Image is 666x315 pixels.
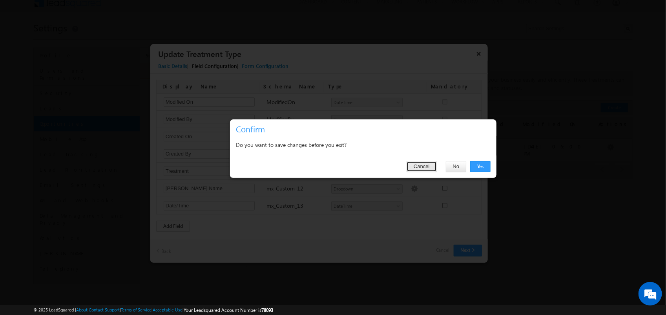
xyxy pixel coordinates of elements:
a: About [76,307,88,312]
textarea: Type your message and hit 'Enter' [10,73,143,235]
button: Yes [470,161,491,172]
div: Minimize live chat window [129,4,148,23]
button: No [446,161,467,172]
div: Chat with us now [41,41,132,51]
span: © 2025 LeadSquared | | | | | [33,306,273,314]
div: Do you want to save changes before you exit? [236,140,491,151]
span: Your Leadsquared Account Number is [184,307,273,313]
h3: Confirm [236,122,494,136]
a: Contact Support [89,307,120,312]
img: d_60004797649_company_0_60004797649 [13,41,33,51]
a: Terms of Service [121,307,151,312]
em: Start Chat [107,242,142,253]
button: Cancel [407,161,436,172]
a: Acceptable Use [153,307,182,312]
span: 78093 [261,307,273,313]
